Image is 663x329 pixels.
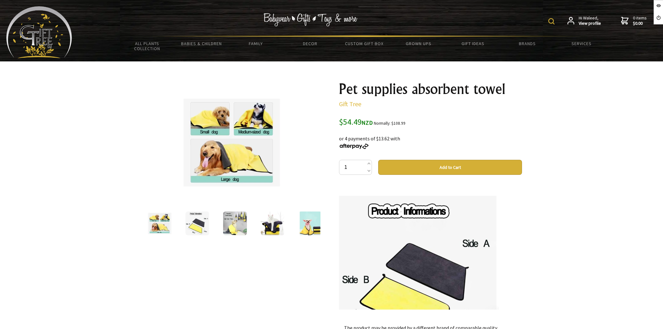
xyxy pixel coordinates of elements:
img: Pet supplies absorbent towel [184,94,281,191]
a: All Plants Collection [120,37,174,55]
a: Grown Ups [392,37,446,50]
a: Hi Waleed,View profile [567,15,601,26]
img: Pet supplies absorbent towel [298,211,322,235]
img: Afterpay [339,144,369,149]
div: or 4 payments of $13.62 with [339,127,522,150]
a: 0 items$0.00 [621,15,647,26]
strong: View profile [579,21,601,26]
img: Pet supplies absorbent towel [223,211,247,235]
img: Babyware - Gifts - Toys and more... [6,6,72,58]
img: Pet supplies absorbent towel [148,211,172,235]
span: $54.49 [339,117,373,127]
img: Pet supplies absorbent towel [185,211,209,235]
img: Babywear - Gifts - Toys & more [263,13,357,26]
span: 0 items [633,15,647,26]
a: Gift Ideas [446,37,500,50]
a: Services [555,37,609,50]
a: Custom Gift Box [337,37,391,50]
small: Normally: $108.99 [374,121,405,126]
h1: Pet supplies absorbent towel [339,81,522,97]
a: Gift Tree [339,100,361,108]
a: Family [229,37,283,50]
a: Brands [500,37,554,50]
img: Pet supplies absorbent towel [261,211,285,235]
strong: $0.00 [633,21,647,26]
img: product search [548,18,555,24]
a: Babies & Children [174,37,228,50]
a: Decor [283,37,337,50]
button: Add to Cart [378,160,522,175]
span: Hi Waleed, [579,15,601,26]
span: NZD [362,119,373,126]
